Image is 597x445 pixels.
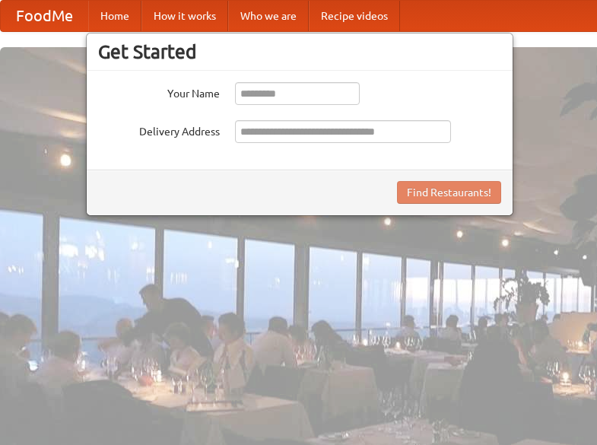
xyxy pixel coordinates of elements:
[397,181,501,204] button: Find Restaurants!
[309,1,400,31] a: Recipe videos
[98,40,501,63] h3: Get Started
[88,1,141,31] a: Home
[1,1,88,31] a: FoodMe
[141,1,228,31] a: How it works
[228,1,309,31] a: Who we are
[98,120,220,139] label: Delivery Address
[98,82,220,101] label: Your Name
